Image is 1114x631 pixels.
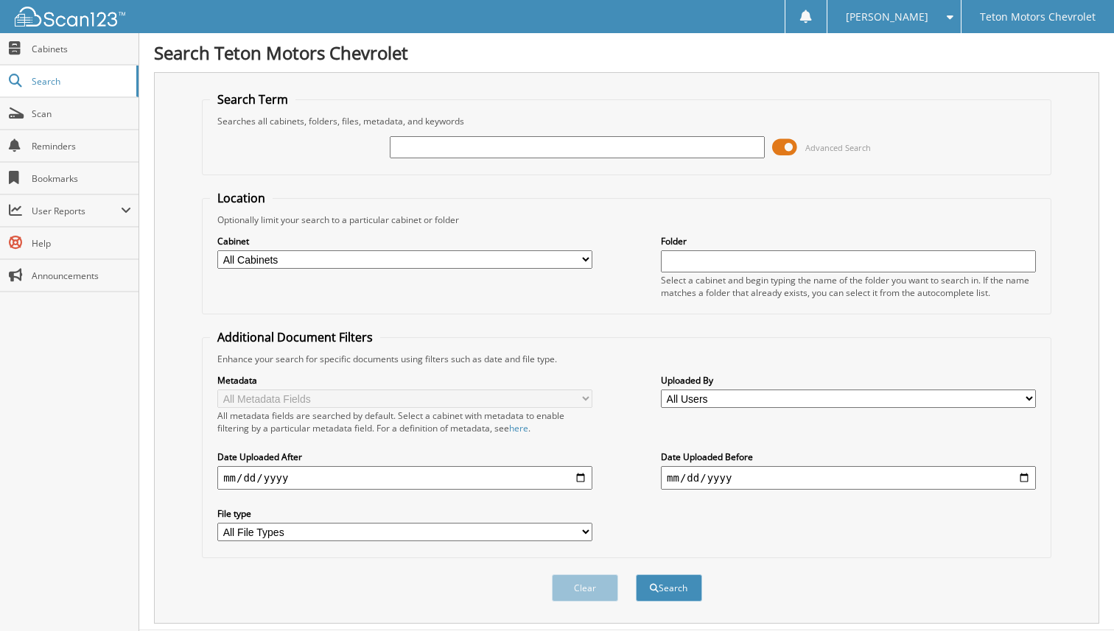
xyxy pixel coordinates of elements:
[32,237,131,250] span: Help
[32,75,129,88] span: Search
[210,214,1043,226] div: Optionally limit your search to a particular cabinet or folder
[32,140,131,152] span: Reminders
[15,7,125,27] img: scan123-logo-white.svg
[217,409,592,434] div: All metadata fields are searched by default. Select a cabinet with metadata to enable filtering b...
[32,205,121,217] span: User Reports
[217,235,592,247] label: Cabinet
[210,91,295,107] legend: Search Term
[217,451,592,463] label: Date Uploaded After
[661,466,1036,490] input: end
[210,329,380,345] legend: Additional Document Filters
[32,269,131,282] span: Announcements
[661,274,1036,299] div: Select a cabinet and begin typing the name of the folder you want to search in. If the name match...
[661,374,1036,387] label: Uploaded By
[980,13,1096,21] span: Teton Motors Chevrolet
[805,142,871,153] span: Advanced Search
[210,353,1043,365] div: Enhance your search for specific documents using filters such as date and file type.
[210,190,273,206] legend: Location
[32,107,131,120] span: Scan
[217,374,592,387] label: Metadata
[661,451,1036,463] label: Date Uploaded Before
[552,574,618,602] button: Clear
[846,13,928,21] span: [PERSON_NAME]
[217,507,592,520] label: File type
[509,422,528,434] a: here
[217,466,592,490] input: start
[661,235,1036,247] label: Folder
[210,115,1043,127] div: Searches all cabinets, folders, files, metadata, and keywords
[154,40,1099,65] h1: Search Teton Motors Chevrolet
[32,172,131,185] span: Bookmarks
[636,574,702,602] button: Search
[32,43,131,55] span: Cabinets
